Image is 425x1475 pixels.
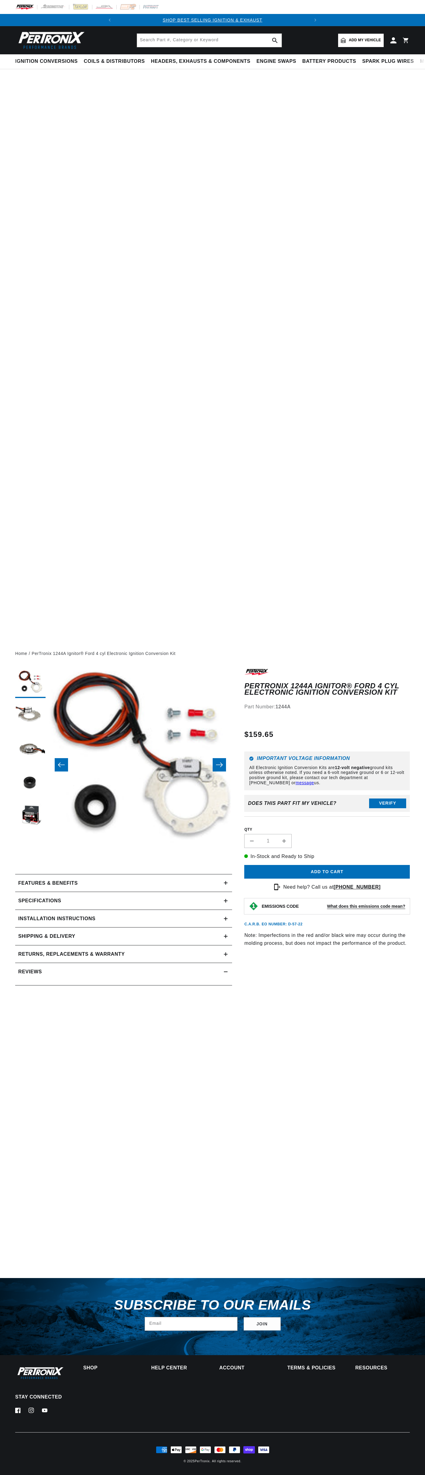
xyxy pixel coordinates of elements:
h2: Features & Benefits [18,879,78,887]
span: Battery Products [302,58,356,65]
small: © 2025 . [183,1460,211,1463]
button: Load image 3 in gallery view [15,734,46,765]
summary: Ignition Conversions [15,54,81,69]
a: message [296,780,314,785]
div: Part Number: [244,703,410,711]
span: Ignition Conversions [15,58,78,65]
span: $159.65 [244,729,273,740]
strong: 12-volt negative [335,765,370,770]
img: Pertronix [15,30,85,51]
summary: Terms & policies [287,1366,342,1370]
div: Does This part fit My vehicle? [248,801,336,806]
small: All rights reserved. [212,1460,242,1463]
button: Load image 2 in gallery view [15,701,46,731]
button: Verify [369,799,406,808]
p: Need help? Call us at [283,883,381,891]
a: [PHONE_NUMBER] [334,884,381,890]
span: Coils & Distributors [84,58,145,65]
button: Subscribe [244,1317,281,1331]
div: 1 of 2 [116,17,309,23]
button: Slide right [213,758,226,771]
button: Search Part #, Category or Keyword [268,34,282,47]
strong: What does this emissions code mean? [327,904,405,909]
summary: Specifications [15,892,232,910]
summary: Shipping & Delivery [15,927,232,945]
h1: PerTronix 1244A Ignitor® Ford 4 cyl Electronic Ignition Conversion Kit [244,683,410,695]
h2: Reviews [18,968,42,976]
button: Translation missing: en.sections.announcements.previous_announcement [104,14,116,26]
strong: EMISSIONS CODE [262,904,299,909]
summary: Help Center [151,1366,206,1370]
strong: 1244A [276,704,291,709]
button: Translation missing: en.sections.announcements.next_announcement [309,14,321,26]
summary: Coils & Distributors [81,54,148,69]
summary: Reviews [15,963,232,981]
nav: breadcrumbs [15,650,410,657]
button: Add to cart [244,865,410,879]
a: Add my vehicle [338,34,384,47]
span: Spark Plug Wires [362,58,414,65]
h2: Installation instructions [18,915,95,923]
h6: Important Voltage Information [249,756,405,761]
p: All Electronic Ignition Conversion Kits are ground kits unless otherwise noted. If you need a 6-v... [249,765,405,785]
img: Emissions code [249,901,259,911]
summary: Shop [83,1366,138,1370]
h3: Subscribe to our emails [114,1299,311,1311]
media-gallery: Gallery Viewer [15,668,232,862]
label: QTY [244,827,410,832]
button: Load image 4 in gallery view [15,768,46,798]
div: Announcement [116,17,309,23]
summary: Installation instructions [15,910,232,927]
span: Engine Swaps [256,58,296,65]
button: Slide left [55,758,68,771]
span: Headers, Exhausts & Components [151,58,250,65]
input: Search Part #, Category or Keyword [137,34,282,47]
a: SHOP BEST SELLING IGNITION & EXHAUST [163,18,262,22]
button: Load image 5 in gallery view [15,801,46,832]
p: In-Stock and Ready to Ship [244,853,410,860]
input: Email [145,1317,237,1331]
span: Add my vehicle [349,37,381,43]
h2: Specifications [18,897,61,905]
summary: Resources [355,1366,410,1370]
summary: Returns, Replacements & Warranty [15,945,232,963]
a: Home [15,650,27,657]
h2: Shipping & Delivery [18,932,75,940]
div: Note: Imperfections in the red and/or black wire may occur during the molding process, but does n... [244,668,410,1031]
summary: Engine Swaps [253,54,299,69]
p: C.A.R.B. EO Number: D-57-22 [244,922,303,927]
button: EMISSIONS CODEWhat does this emissions code mean? [262,904,405,909]
p: Stay Connected [15,1394,63,1400]
summary: Features & Benefits [15,874,232,892]
summary: Headers, Exhausts & Components [148,54,253,69]
h2: Returns, Replacements & Warranty [18,950,125,958]
a: PerTronix 1244A Ignitor® Ford 4 cyl Electronic Ignition Conversion Kit [32,650,176,657]
img: Pertronix [15,1366,64,1380]
summary: Battery Products [299,54,359,69]
button: Load image 1 in gallery view [15,668,46,698]
a: PerTronix [195,1460,210,1463]
summary: Spark Plug Wires [359,54,417,69]
summary: Account [219,1366,274,1370]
